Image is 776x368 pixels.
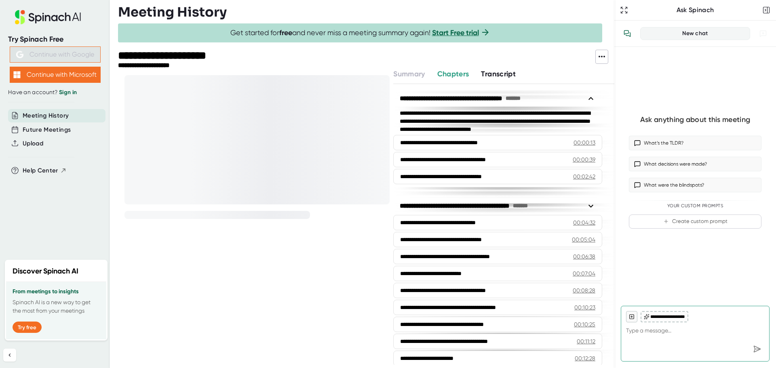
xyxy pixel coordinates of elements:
[573,219,595,227] div: 00:04:32
[10,46,101,63] button: Continue with Google
[630,6,761,14] div: Ask Spinach
[13,266,78,277] h2: Discover Spinach AI
[23,166,58,175] span: Help Center
[619,25,635,42] button: View conversation history
[16,51,23,58] img: Aehbyd4JwY73AAAAAElFTkSuQmCC
[640,115,750,124] div: Ask anything about this meeting
[645,30,745,37] div: New chat
[750,342,764,356] div: Send message
[13,322,42,333] button: Try free
[59,89,77,96] a: Sign in
[8,89,102,96] div: Have an account?
[629,203,761,209] div: Your Custom Prompts
[118,4,227,20] h3: Meeting History
[23,166,67,175] button: Help Center
[572,236,595,244] div: 00:05:04
[629,157,761,171] button: What decisions were made?
[577,337,595,345] div: 00:11:12
[574,139,595,147] div: 00:00:13
[573,269,595,278] div: 00:07:04
[573,172,595,181] div: 00:02:42
[761,4,772,16] button: Close conversation sidebar
[13,288,100,295] h3: From meetings to insights
[393,69,425,78] span: Summary
[573,286,595,294] div: 00:08:28
[481,69,516,80] button: Transcript
[8,35,102,44] div: Try Spinach Free
[629,178,761,192] button: What were the blindspots?
[437,69,469,80] button: Chapters
[23,139,43,148] button: Upload
[573,252,595,261] div: 00:06:38
[3,349,16,362] button: Collapse sidebar
[629,136,761,150] button: What’s the TLDR?
[575,354,595,362] div: 00:12:28
[23,111,69,120] button: Meeting History
[13,298,100,315] p: Spinach AI is a new way to get the most from your meetings
[432,28,479,37] a: Start Free trial
[437,69,469,78] span: Chapters
[393,69,425,80] button: Summary
[230,28,490,38] span: Get started for and never miss a meeting summary again!
[618,4,630,16] button: Expand to Ask Spinach page
[279,28,292,37] b: free
[23,125,71,135] button: Future Meetings
[574,303,595,311] div: 00:10:23
[574,320,595,328] div: 00:10:25
[629,214,761,229] button: Create custom prompt
[10,67,101,83] button: Continue with Microsoft
[573,156,595,164] div: 00:00:39
[481,69,516,78] span: Transcript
